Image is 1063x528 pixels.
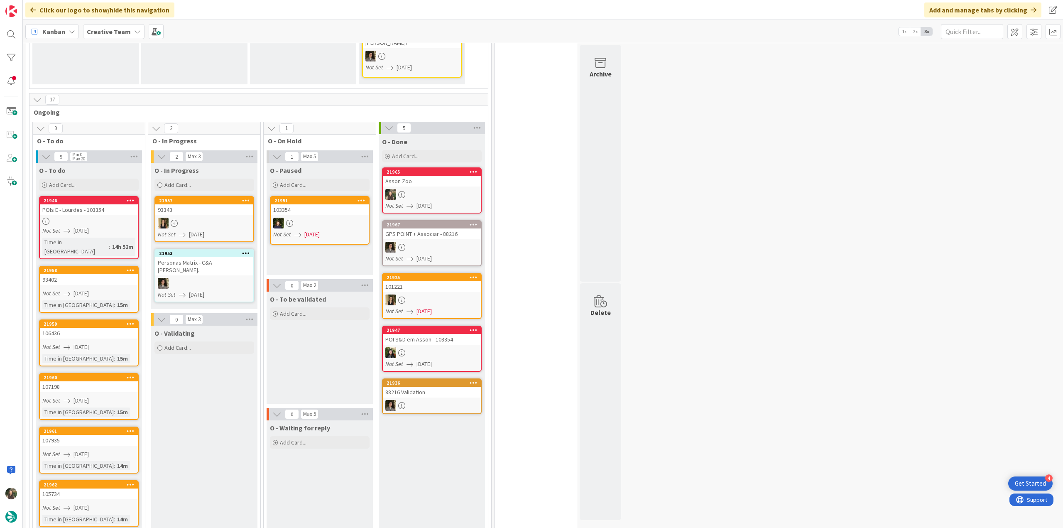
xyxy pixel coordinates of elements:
div: MS [155,278,253,289]
div: GPS POINT + Associar - 88216 [383,228,481,239]
span: O - To do [39,166,66,174]
i: Not Set [158,231,176,238]
img: SP [158,218,169,228]
div: Min 0 [72,152,82,157]
img: avatar [5,511,17,523]
img: MS [365,51,376,61]
a: 21959106436Not Set[DATE]Time in [GEOGRAPHIC_DATA]:15m [39,319,139,366]
i: Not Set [385,307,403,315]
div: 107935 [40,435,138,446]
div: 107198 [40,381,138,392]
div: POI S&D em Asson - 103354 [383,334,481,345]
div: 21961 [40,427,138,435]
span: 9 [54,152,68,162]
span: O - Paused [270,166,301,174]
div: 21925 [383,274,481,281]
div: 14h 52m [110,242,135,251]
div: Time in [GEOGRAPHIC_DATA] [42,408,114,417]
img: SP [385,295,396,305]
span: 1 [285,152,299,162]
div: 21962 [44,482,138,488]
div: 21967 [383,221,481,228]
a: 21953Personas Matrix - C&A [PERSON_NAME].MSNot Set[DATE] [154,249,254,302]
span: [DATE] [416,307,432,316]
span: [DATE] [73,226,89,235]
span: Add Card... [164,181,191,189]
span: O - To do [37,137,135,145]
div: MS [383,400,481,411]
div: Time in [GEOGRAPHIC_DATA] [42,515,114,524]
div: 88216 Validation [383,387,481,398]
div: 21953Personas Matrix - C&A [PERSON_NAME]. [155,250,253,275]
a: 21962105734Not Set[DATE]Time in [GEOGRAPHIC_DATA]:14m [39,480,139,527]
div: MS [363,51,461,61]
div: SP [383,295,481,305]
div: 21957 [155,197,253,204]
div: Time in [GEOGRAPHIC_DATA] [42,300,114,309]
div: 15m [115,300,130,309]
div: Max 20 [72,157,85,161]
i: Not Set [42,227,60,234]
div: Time in [GEOGRAPHIC_DATA] [42,461,114,470]
div: POIs E - Lourdes - 103354 [40,204,138,215]
i: Not Set [42,290,60,297]
div: 2193688216 Validation [383,379,481,398]
span: 5 [397,123,411,133]
div: 4 [1045,474,1053,482]
div: Max 2 [303,283,316,287]
span: : [114,300,115,309]
a: 21965Asson ZooIGNot Set[DATE] [382,167,482,214]
span: [DATE] [189,290,204,299]
span: 1 [279,123,294,133]
a: 21946POIs E - Lourdes - 103354Not Set[DATE]Time in [GEOGRAPHIC_DATA]:14h 52m [39,196,139,259]
a: 21967GPS POINT + Associar - 88216MSNot Set[DATE] [382,220,482,266]
div: 21967 [387,222,481,228]
span: : [114,354,115,363]
span: 0 [169,314,184,324]
img: MS [385,400,396,411]
img: MC [273,218,284,228]
div: 21951 [274,198,369,204]
div: Max 5 [303,155,316,159]
div: 21925101221 [383,274,481,292]
i: Not Set [42,397,60,404]
div: 21953 [159,250,253,256]
i: Not Set [42,343,60,351]
div: 21961107935 [40,427,138,446]
i: Not Set [365,64,383,71]
span: 0 [285,280,299,290]
div: Get Started [1015,479,1046,488]
i: Not Set [42,504,60,511]
div: MS [383,242,481,253]
div: 21961 [44,428,138,434]
div: Archive [590,69,612,79]
span: [DATE] [73,343,89,351]
img: IG [5,488,17,499]
div: BC [383,347,481,358]
span: [DATE] [304,230,320,239]
div: 21960107198 [40,374,138,392]
span: O - To be validated [270,295,326,303]
span: O - Waiting for reply [270,424,330,432]
i: Not Set [385,202,403,209]
span: O - In Progress [154,166,199,174]
span: : [114,408,115,417]
img: MS [385,242,396,253]
span: Support [17,1,38,11]
div: 14m [115,461,130,470]
span: O - On Hold [268,137,365,145]
div: Max 5 [303,412,316,416]
div: 106436 [40,328,138,339]
span: 0 [285,409,299,419]
div: 21960 [44,375,138,381]
a: 21961107935Not Set[DATE]Time in [GEOGRAPHIC_DATA]:14m [39,427,139,474]
span: Add Card... [49,181,76,189]
i: Not Set [158,291,176,298]
div: 21951 [271,197,369,204]
div: 21958 [40,267,138,274]
div: Personas Matrix - C&A [PERSON_NAME]. [155,257,253,275]
a: 21960107198Not Set[DATE]Time in [GEOGRAPHIC_DATA]:15m [39,373,139,420]
span: [DATE] [73,503,89,512]
div: 21967GPS POINT + Associar - 88216 [383,221,481,239]
i: Not Set [273,231,291,238]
